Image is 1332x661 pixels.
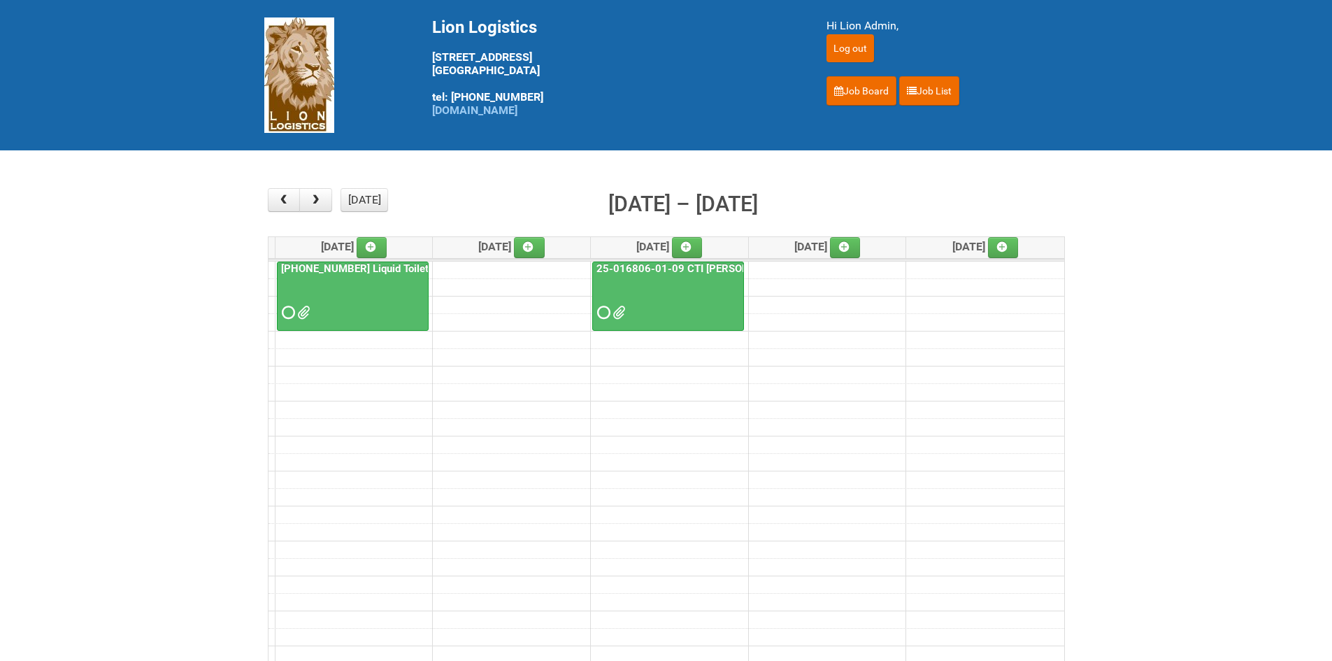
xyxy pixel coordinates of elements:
img: Lion Logistics [264,17,334,133]
span: Labels Mailing 2 24-096164-01-08 Toilet Bowl Cleaner.xlsx MOR_Mailing 2 24-096164-01-08.xlsm LPF ... [297,308,307,318]
a: Add an event [514,237,545,258]
span: [DATE] [794,240,861,253]
a: 25-016806-01-09 CTI [PERSON_NAME] Bar Superior HUT [592,262,744,332]
a: Job List [899,76,959,106]
span: [DATE] [321,240,387,253]
a: 25-016806-01-09 CTI [PERSON_NAME] Bar Superior HUT [594,262,873,275]
div: Hi Lion Admin, [826,17,1068,34]
span: Requested [282,308,292,318]
a: Add an event [672,237,703,258]
button: [DATE] [341,188,388,212]
a: Lion Logistics [264,68,334,81]
span: [DATE] [952,240,1019,253]
span: Lion Logistics [432,17,537,37]
div: [STREET_ADDRESS] [GEOGRAPHIC_DATA] tel: [PHONE_NUMBER] [432,17,792,117]
a: [DOMAIN_NAME] [432,104,517,117]
a: Add an event [830,237,861,258]
a: Add an event [988,237,1019,258]
h2: [DATE] – [DATE] [608,188,758,220]
span: [DATE] [478,240,545,253]
a: [PHONE_NUMBER] Liquid Toilet Bowl Cleaner - Mailing 2 [278,262,550,275]
span: LPF - 25-016806-01-09 CTI Dove CM Bar Superior HUT.xlsx Dove CM Usage Instructions.pdf MDN - 25-0... [613,308,622,318]
input: Log out [826,34,874,62]
a: Add an event [357,237,387,258]
a: [PHONE_NUMBER] Liquid Toilet Bowl Cleaner - Mailing 2 [277,262,429,332]
span: [DATE] [636,240,703,253]
span: Requested [597,308,607,318]
a: Job Board [826,76,896,106]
